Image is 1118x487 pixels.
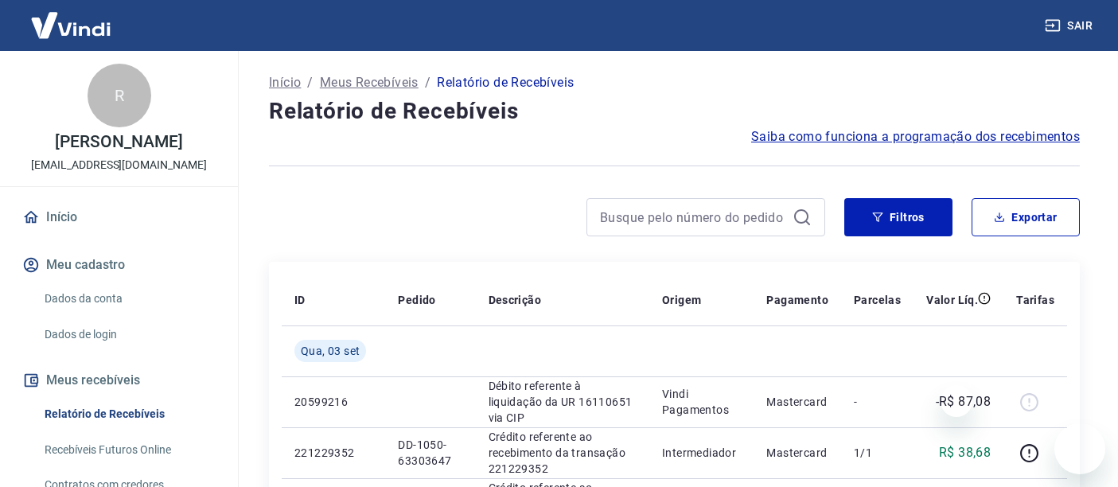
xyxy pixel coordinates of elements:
p: DD-1050-63303647 [398,437,462,469]
span: Qua, 03 set [301,343,360,359]
p: Parcelas [854,292,901,308]
p: Vindi Pagamentos [662,386,741,418]
h4: Relatório de Recebíveis [269,95,1080,127]
p: Mastercard [766,394,828,410]
p: / [425,73,430,92]
p: Pedido [398,292,435,308]
button: Meus recebíveis [19,363,219,398]
a: Dados da conta [38,282,219,315]
p: Origem [662,292,701,308]
p: Relatório de Recebíveis [437,73,574,92]
a: Início [269,73,301,92]
input: Busque pelo número do pedido [600,205,786,229]
p: [EMAIL_ADDRESS][DOMAIN_NAME] [31,157,207,173]
p: Débito referente à liquidação da UR 16110651 via CIP [489,378,637,426]
p: Crédito referente ao recebimento da transação 221229352 [489,429,637,477]
p: Pagamento [766,292,828,308]
p: Descrição [489,292,542,308]
p: 221229352 [294,445,372,461]
a: Saiba como funciona a programação dos recebimentos [751,127,1080,146]
p: ID [294,292,306,308]
p: Tarifas [1016,292,1054,308]
iframe: Fechar mensagem [941,385,972,417]
p: [PERSON_NAME] [55,134,182,150]
p: 20599216 [294,394,372,410]
p: 1/1 [854,445,901,461]
button: Sair [1042,11,1099,41]
a: Relatório de Recebíveis [38,398,219,431]
p: R$ 38,68 [939,443,991,462]
a: Meus Recebíveis [320,73,419,92]
p: Intermediador [662,445,741,461]
a: Início [19,200,219,235]
a: Recebíveis Futuros Online [38,434,219,466]
p: Mastercard [766,445,828,461]
iframe: Botão para abrir a janela de mensagens [1054,423,1105,474]
p: Valor Líq. [926,292,978,308]
a: Dados de login [38,318,219,351]
button: Meu cadastro [19,247,219,282]
img: Vindi [19,1,123,49]
p: / [307,73,313,92]
button: Exportar [972,198,1080,236]
p: - [854,394,901,410]
div: R [88,64,151,127]
p: -R$ 87,08 [936,392,991,411]
button: Filtros [844,198,952,236]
